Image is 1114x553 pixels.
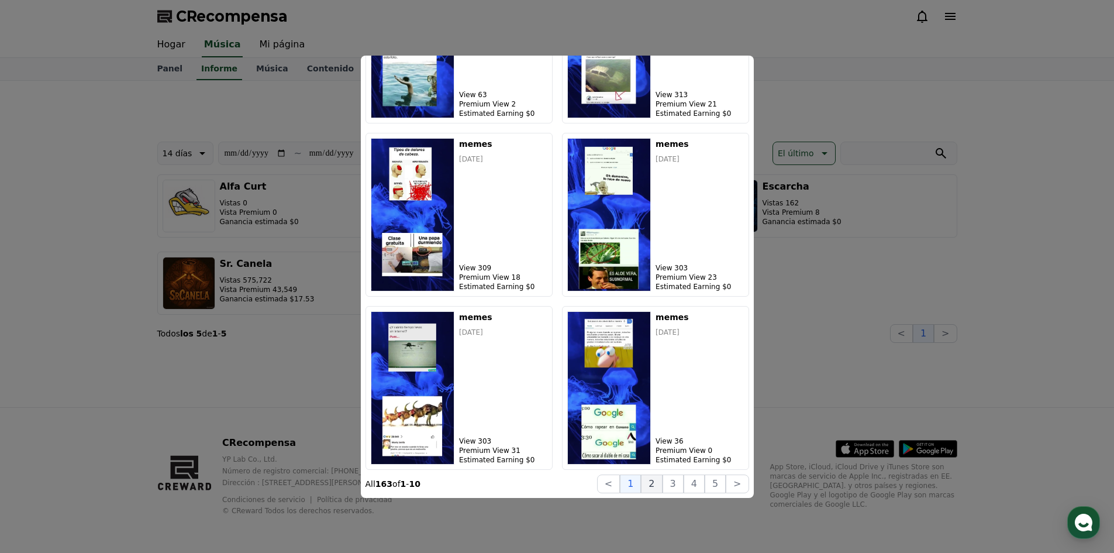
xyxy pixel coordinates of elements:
[620,475,641,493] button: 1
[656,311,743,323] h5: memes
[656,437,743,446] p: View 36
[459,282,547,291] p: Estimated Earning $0
[726,475,749,493] button: >
[97,389,132,399] span: Messages
[656,455,743,465] p: Estimated Earning $0
[656,263,743,273] p: View 303
[656,138,743,150] h5: memes
[375,479,392,489] strong: 163
[562,306,749,470] button: memes memes [DATE] View 36 Premium View 0 Estimated Earning $0
[459,90,547,99] p: View 63
[684,475,705,493] button: 4
[365,306,553,470] button: memes memes [DATE] View 303 Premium View 31 Estimated Earning $0
[656,282,743,291] p: Estimated Earning $0
[656,109,743,118] p: Estimated Earning $0
[371,138,455,291] img: memes
[459,328,547,337] p: [DATE]
[459,311,547,323] h5: memes
[409,479,420,489] strong: 10
[562,133,749,297] button: memes memes [DATE] View 303 Premium View 23 Estimated Earning $0
[459,99,547,109] p: Premium View 2
[30,389,50,398] span: Home
[371,311,455,465] img: memes
[641,475,662,493] button: 2
[663,475,684,493] button: 3
[567,138,651,291] img: memes
[365,478,420,490] p: All of -
[361,56,754,498] div: modal
[459,455,547,465] p: Estimated Earning $0
[459,273,547,282] p: Premium View 18
[656,446,743,455] p: Premium View 0
[77,371,151,400] a: Messages
[401,479,406,489] strong: 1
[459,437,547,446] p: View 303
[459,109,547,118] p: Estimated Earning $0
[656,273,743,282] p: Premium View 23
[705,475,726,493] button: 5
[656,99,743,109] p: Premium View 21
[365,133,553,297] button: memes memes [DATE] View 309 Premium View 18 Estimated Earning $0
[459,446,547,455] p: Premium View 31
[567,311,651,465] img: memes
[459,154,547,164] p: [DATE]
[656,154,743,164] p: [DATE]
[597,475,620,493] button: <
[151,371,225,400] a: Settings
[4,371,77,400] a: Home
[656,90,743,99] p: View 313
[173,389,202,398] span: Settings
[656,328,743,337] p: [DATE]
[459,138,547,150] h5: memes
[459,263,547,273] p: View 309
